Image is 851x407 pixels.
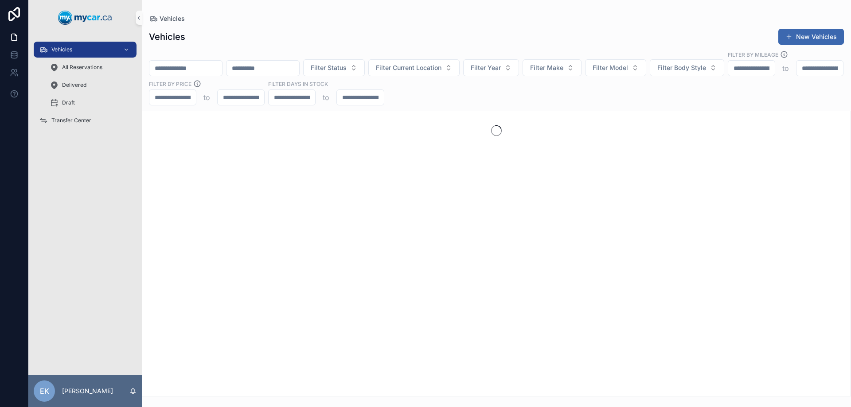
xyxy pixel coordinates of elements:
label: Filter By Mileage [728,50,778,58]
a: Delivered [44,77,137,93]
button: Select Button [523,59,582,76]
span: Filter Year [471,63,501,72]
h1: Vehicles [149,31,185,43]
p: to [203,92,210,103]
span: Filter Body Style [657,63,706,72]
button: Select Button [303,59,365,76]
p: to [323,92,329,103]
span: Delivered [62,81,86,89]
span: Vehicles [160,14,185,23]
span: Draft [62,99,75,106]
button: Select Button [585,59,646,76]
a: Draft [44,95,137,111]
span: Filter Model [593,63,628,72]
a: Vehicles [34,42,137,58]
span: EK [40,386,49,396]
span: All Reservations [62,64,102,71]
button: New Vehicles [778,29,844,45]
span: Filter Make [530,63,563,72]
p: [PERSON_NAME] [62,387,113,395]
label: Filter Days In Stock [268,80,328,88]
p: to [782,63,789,74]
div: scrollable content [28,35,142,140]
button: Select Button [463,59,519,76]
span: Transfer Center [51,117,91,124]
a: All Reservations [44,59,137,75]
a: Vehicles [149,14,185,23]
button: Select Button [368,59,460,76]
label: FILTER BY PRICE [149,80,191,88]
a: Transfer Center [34,112,137,128]
span: Vehicles [51,46,72,53]
span: Filter Current Location [376,63,441,72]
span: Filter Status [311,63,347,72]
img: App logo [58,11,112,25]
button: Select Button [650,59,724,76]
